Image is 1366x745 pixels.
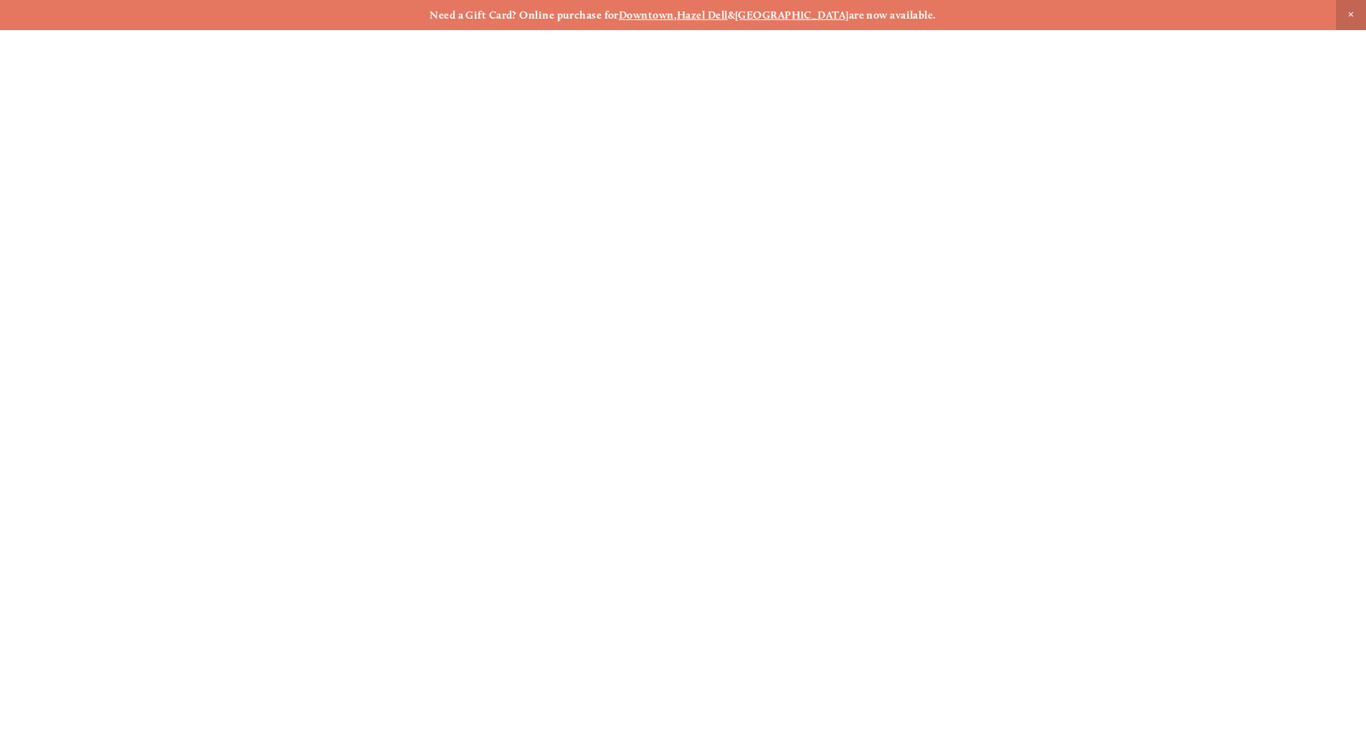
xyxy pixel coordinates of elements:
[728,9,735,22] strong: &
[849,9,936,22] strong: are now available.
[619,9,674,22] a: Downtown
[677,9,728,22] a: Hazel Dell
[735,9,849,22] a: [GEOGRAPHIC_DATA]
[430,9,619,22] strong: Need a Gift Card? Online purchase for
[674,9,677,22] strong: ,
